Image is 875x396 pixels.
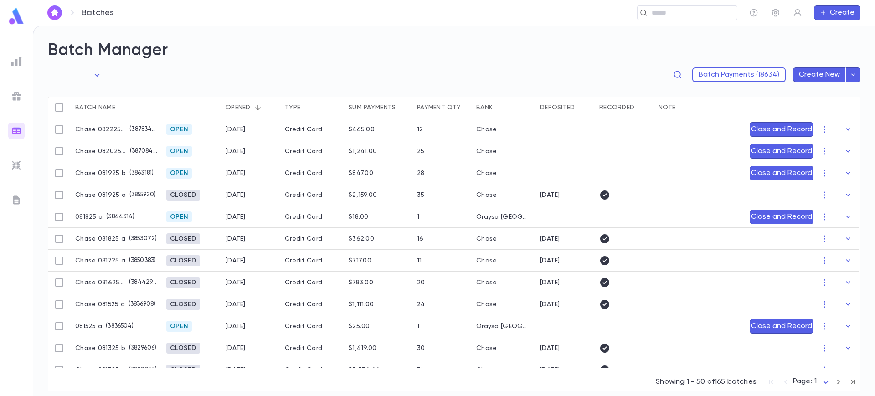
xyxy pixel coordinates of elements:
div: 1 [417,213,419,221]
div: 28 [417,170,425,177]
div: Credit Card [280,228,344,250]
h2: Batch Manager [48,41,860,61]
p: ( 3855920 ) [126,190,156,200]
p: Chase 082025 a [75,148,126,155]
button: Sort [251,100,265,115]
p: Chase 081325 b [75,345,125,352]
img: campaigns_grey.99e729a5f7ee94e3726e6486bddda8f1.svg [11,91,22,102]
div: 8/22/2025 [226,126,246,133]
div: Chase [476,148,497,155]
p: ( 3863181 ) [126,169,154,178]
div: 8/15/2025 [226,323,246,330]
span: Closed [166,235,200,242]
span: Closed [166,366,200,374]
div: Closed 8/22/2025 [166,233,200,244]
p: Chase 081625 a [75,279,125,286]
div: Payment qty [412,97,472,118]
div: Batch name [75,97,115,118]
p: Chase 081525 a [75,301,125,308]
div: Closed 8/22/2025 [166,365,200,375]
div: Closed 8/22/2025 [166,343,200,354]
div: $1,111.00 [349,301,374,308]
div: Note [654,97,745,118]
img: home_white.a664292cf8c1dea59945f0da9f25487c.svg [49,9,60,16]
div: Opened [226,97,251,118]
span: Open [166,170,192,177]
div: Chase [476,301,497,308]
p: Showing 1 - 50 of 165 batches [656,377,757,386]
p: 081825 a [75,213,103,221]
div: 11 [417,257,422,264]
div: $847.00 [349,170,373,177]
div: 8/18/2025 [226,235,246,242]
div: 8/20/2025 [540,191,560,199]
div: 16 [417,235,424,242]
p: Chase 081925 a [75,191,126,199]
div: $25.00 [349,323,370,330]
div: Deposited [540,97,575,118]
div: Closed 8/22/2025 [166,190,200,201]
div: 8/18/2025 [540,279,560,286]
p: ( 3829606 ) [125,344,156,353]
div: $465.00 [349,126,375,133]
p: Chase 082225 a [75,126,126,133]
img: batches_gradient.0a22e14384a92aa4cd678275c0c39cc4.svg [11,125,22,136]
div: 8/14/2025 [540,366,560,374]
div: Batch name [71,97,162,118]
button: Close and Record [750,210,813,224]
div: Opened [221,97,280,118]
div: Type [285,97,300,118]
button: Batch Payments (18634) [692,67,786,82]
div: 8/13/2025 [226,345,246,352]
span: Open [166,323,192,330]
button: Close and Record [750,144,813,159]
div: 8/18/2025 [540,257,560,264]
p: Chase 081825 a [75,235,125,242]
div: Oraysa Canada [476,213,531,221]
p: Chase 081925 b [75,170,126,177]
div: 8/19/2025 [226,191,246,199]
button: Close and Record [750,319,813,334]
p: ( 3853072 ) [125,234,157,243]
div: Recorded [595,97,654,118]
div: Credit Card [280,118,344,140]
p: ( 3844296 ) [125,278,157,287]
div: Chase [476,170,497,177]
div: Credit Card [280,293,344,315]
span: Open [166,213,192,221]
div: Type [280,97,344,118]
div: $18.00 [349,213,369,221]
div: Chase [476,191,497,199]
div: 8/15/2025 [226,301,246,308]
div: Page: 1 [793,375,831,389]
div: 25 [417,148,425,155]
span: Closed [166,191,200,199]
div: Chase [476,345,497,352]
div: Sum payments [349,97,396,118]
div: Credit Card [280,250,344,272]
div: $1,241.00 [349,148,377,155]
button: Create New [793,67,846,82]
p: ( 3836908 ) [125,300,155,309]
div: Chase [476,126,497,133]
p: Batches [82,8,113,18]
span: Page: 1 [793,378,817,385]
div: Credit Card [280,272,344,293]
div: 8/13/2025 [226,366,246,374]
img: reports_grey.c525e4749d1bce6a11f5fe2a8de1b229.svg [11,56,22,67]
div: 8/16/2025 [226,279,246,286]
p: ( 3836504 ) [102,322,134,331]
div: 12 [417,126,423,133]
div: Bank [472,97,535,118]
div: Chase [476,366,497,374]
div: 8/18/2025 [540,301,560,308]
div: 8/17/2025 [226,257,246,264]
p: Chase 081325 a [75,366,125,374]
div: $1,419.00 [349,345,377,352]
div: 1 [417,323,419,330]
p: ( 3850383 ) [125,256,156,265]
div: Chase [476,235,497,242]
div: $3,336.66 [349,366,380,374]
div: Credit Card [280,337,344,359]
div: Credit Card [280,140,344,162]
